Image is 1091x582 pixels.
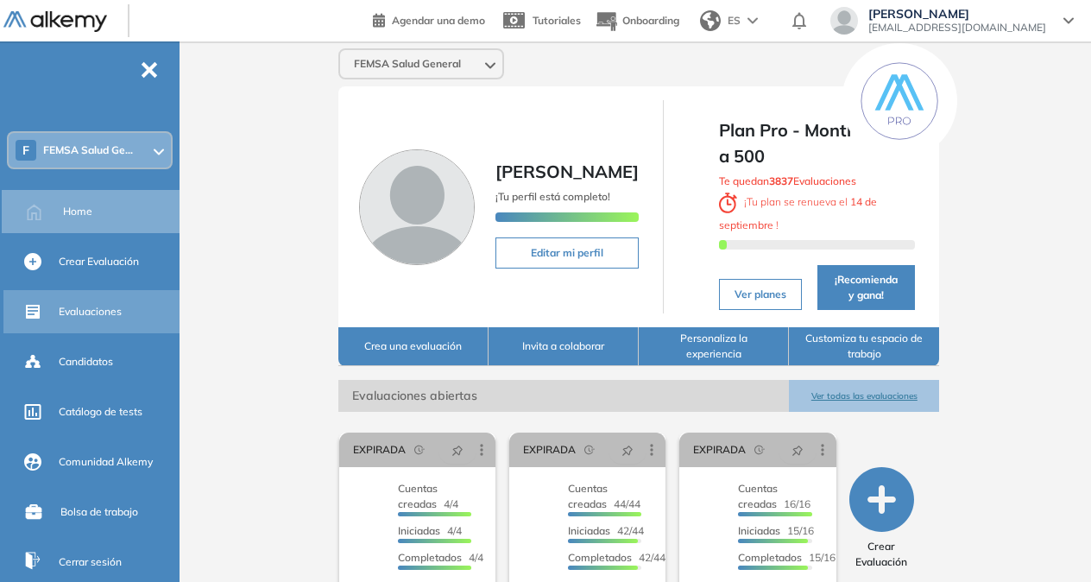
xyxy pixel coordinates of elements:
[738,482,810,510] span: 16/16
[728,13,741,28] span: ES
[693,442,746,458] span: EXPIRADA
[738,524,780,537] span: Iniciadas
[779,436,817,464] button: pushpin
[719,279,803,310] button: Ver planes
[817,265,915,310] button: ¡Recomienda y gana!
[789,327,939,366] button: Customiza tu espacio de trabajo
[414,445,425,455] span: field-time
[495,237,639,269] button: Editar mi perfil
[700,10,721,31] img: world
[398,524,462,537] span: 4/4
[59,304,122,319] span: Evaluaciones
[438,436,476,464] button: pushpin
[568,482,640,510] span: 44/44
[373,9,485,29] a: Agendar una demo
[59,554,122,570] span: Cerrar sesión
[568,524,644,537] span: 42/44
[398,524,440,537] span: Iniciadas
[568,551,665,564] span: 42/44
[791,443,804,457] span: pushpin
[584,445,595,455] span: field-time
[639,327,789,366] button: Personaliza la experiencia
[59,404,142,420] span: Catálogo de tests
[719,174,856,187] span: Te quedan Evaluaciones
[59,254,139,269] span: Crear Evaluación
[843,467,919,570] button: Crear Evaluación
[533,14,581,27] span: Tutoriales
[398,482,458,510] span: 4/4
[398,551,462,564] span: Completados
[719,195,878,231] span: ¡ Tu plan se renueva el !
[495,190,610,203] span: ¡Tu perfil está completo!
[622,14,679,27] span: Onboarding
[868,21,1046,35] span: [EMAIL_ADDRESS][DOMAIN_NAME]
[595,3,679,40] button: Onboarding
[489,327,639,366] button: Invita a colaborar
[868,7,1046,21] span: [PERSON_NAME]
[59,354,113,370] span: Candidatos
[451,443,464,457] span: pushpin
[353,442,406,458] span: EXPIRADA
[338,380,790,412] span: Evaluaciones abiertas
[719,117,916,169] span: Plan Pro - Month - 401 a 500
[359,149,475,265] img: Foto de perfil
[568,524,610,537] span: Iniciadas
[609,436,646,464] button: pushpin
[43,143,133,157] span: FEMSA Salud Ge...
[495,161,639,182] span: [PERSON_NAME]
[523,442,576,458] span: EXPIRADA
[747,17,758,24] img: arrow
[843,539,919,570] span: Crear Evaluación
[398,482,438,510] span: Cuentas creadas
[59,454,153,470] span: Comunidad Alkemy
[568,482,608,510] span: Cuentas creadas
[789,380,939,412] button: Ver todas las evaluaciones
[754,445,765,455] span: field-time
[738,551,802,564] span: Completados
[568,551,632,564] span: Completados
[738,551,836,564] span: 15/16
[22,143,29,157] span: F
[738,482,778,510] span: Cuentas creadas
[769,174,793,187] b: 3837
[60,504,138,520] span: Bolsa de trabajo
[621,443,634,457] span: pushpin
[719,193,738,213] img: clock-svg
[3,11,107,33] img: Logo
[392,14,485,27] span: Agendar una demo
[354,57,461,71] span: FEMSA Salud General
[63,204,92,219] span: Home
[398,551,483,564] span: 4/4
[338,327,489,366] button: Crea una evaluación
[738,524,814,537] span: 15/16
